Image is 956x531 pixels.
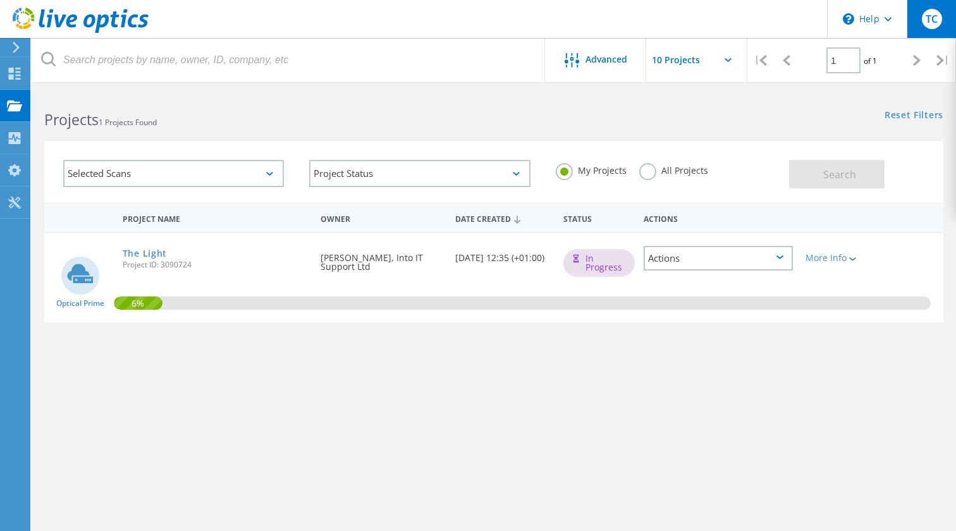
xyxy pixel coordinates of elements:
span: of 1 [864,56,877,66]
a: Live Optics Dashboard [13,27,149,35]
div: Status [557,206,638,229]
span: Optical Prime [56,300,104,307]
div: Project Status [309,160,530,187]
div: Date Created [449,206,557,230]
div: | [930,38,956,83]
svg: \n [843,13,854,25]
span: 6% [114,296,163,308]
button: Search [789,160,885,188]
div: Project Name [116,206,314,229]
span: Search [823,168,856,181]
span: 1 Projects Found [99,117,157,128]
div: Selected Scans [63,160,284,187]
span: TC [926,14,938,24]
div: | [747,38,773,83]
b: Projects [44,109,99,130]
span: Advanced [585,55,627,64]
a: The Light [123,249,167,258]
label: All Projects [639,163,708,175]
div: More Info [806,253,865,262]
div: In Progress [563,249,635,277]
a: Reset Filters [885,111,943,121]
div: Owner [314,206,449,229]
div: Actions [644,246,793,271]
div: Actions [637,206,799,229]
div: [PERSON_NAME], Into IT Support Ltd [314,233,449,284]
div: [DATE] 12:35 (+01:00) [449,233,557,275]
span: Project ID: 3090724 [123,261,308,269]
label: My Projects [556,163,627,175]
input: Search projects by name, owner, ID, company, etc [32,38,546,82]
